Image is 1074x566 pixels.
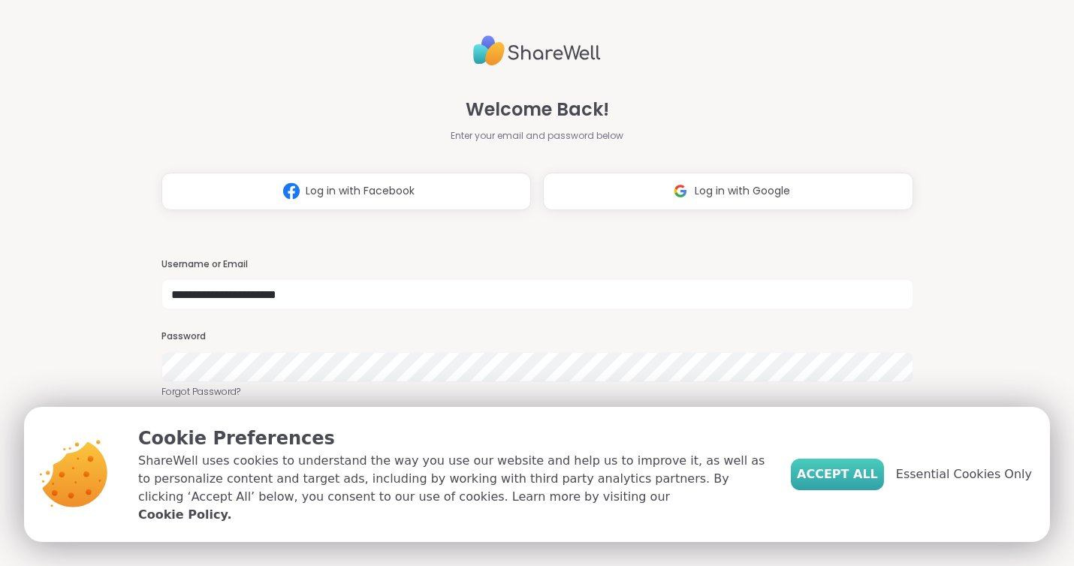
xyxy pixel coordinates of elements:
[277,177,306,205] img: ShareWell Logomark
[466,96,609,123] span: Welcome Back!
[473,29,601,72] img: ShareWell Logo
[695,183,790,199] span: Log in with Google
[138,425,767,452] p: Cookie Preferences
[666,177,695,205] img: ShareWell Logomark
[896,465,1032,483] span: Essential Cookies Only
[451,129,623,143] span: Enter your email and password below
[543,173,913,210] button: Log in with Google
[138,506,231,524] a: Cookie Policy.
[161,385,913,399] a: Forgot Password?
[161,258,913,271] h3: Username or Email
[791,459,884,490] button: Accept All
[306,183,415,199] span: Log in with Facebook
[161,330,913,343] h3: Password
[797,465,878,483] span: Accept All
[138,452,767,524] p: ShareWell uses cookies to understand the way you use our website and help us to improve it, as we...
[161,173,532,210] button: Log in with Facebook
